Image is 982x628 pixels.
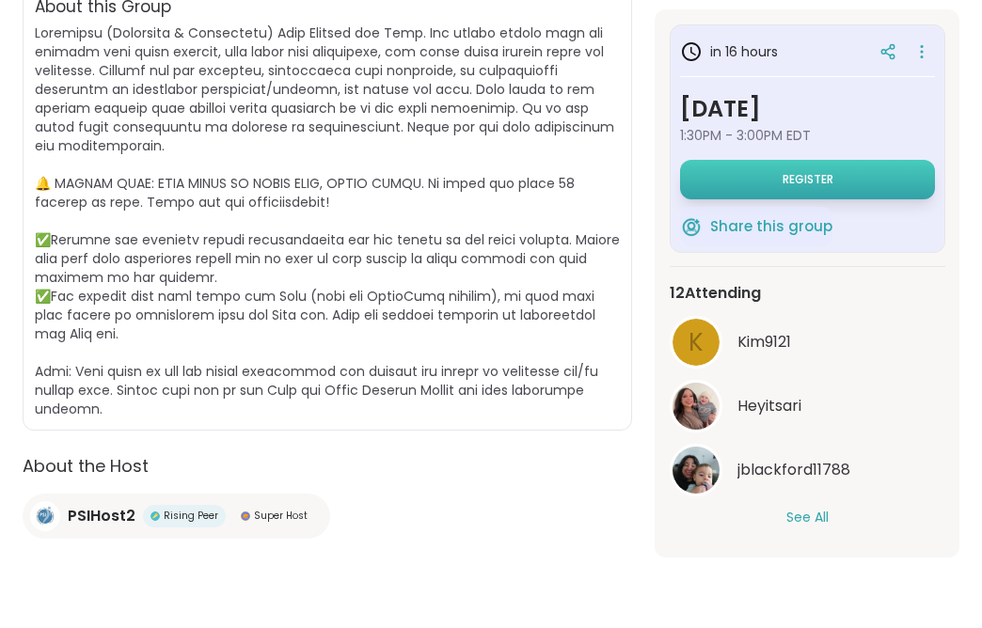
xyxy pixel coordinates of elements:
[737,331,791,353] span: Kim9121
[23,494,330,539] a: PSIHost2PSIHost2Rising PeerRising PeerSuper HostSuper Host
[680,40,778,63] h3: in 16 hours
[710,216,832,238] span: Share this group
[254,509,308,523] span: Super Host
[241,511,250,521] img: Super Host
[783,172,833,187] span: Register
[737,395,801,417] span: Heyitsari
[786,508,829,527] button: See All
[23,453,632,479] h2: About the Host
[673,447,720,494] img: jblackford11788
[737,459,850,481] span: jblackford11788
[35,24,620,418] span: Loremipsu (Dolorsita & Consectetu) Adip Elitsed doe Temp. Inc utlabo etdolo magn ali enimadm veni...
[670,444,945,496] a: jblackford11788jblackford11788
[670,316,945,369] a: KKim9121
[164,509,218,523] span: Rising Peer
[680,160,935,199] button: Register
[30,501,60,531] img: PSIHost2
[680,207,832,246] button: Share this group
[150,511,160,521] img: Rising Peer
[673,383,720,430] img: Heyitsari
[670,380,945,432] a: HeyitsariHeyitsari
[680,215,703,238] img: ShareWell Logomark
[680,126,935,145] span: 1:30PM - 3:00PM EDT
[689,324,704,361] span: K
[680,92,935,126] h3: [DATE]
[670,282,761,305] span: 12 Attending
[68,505,135,527] span: PSIHost2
